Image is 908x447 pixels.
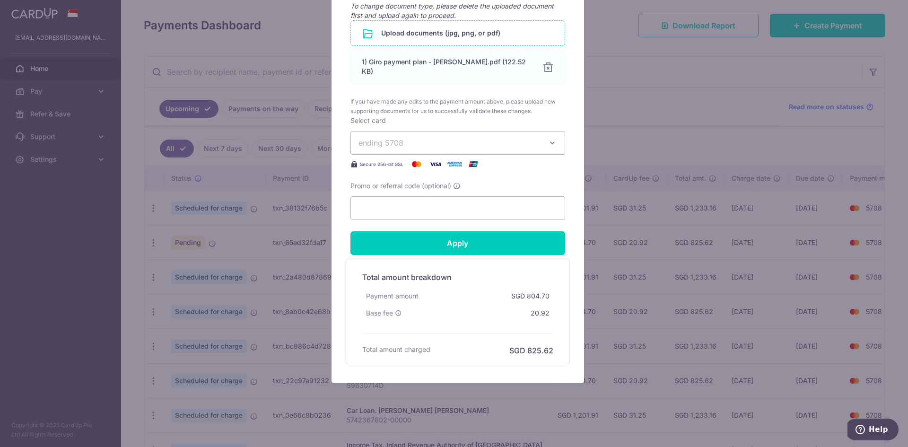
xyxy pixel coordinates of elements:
[847,419,899,442] iframe: Opens a widget where you can find more information
[362,288,422,305] div: Payment amount
[464,158,483,170] img: UnionPay
[350,231,565,255] input: Apply
[362,345,430,354] h6: Total amount charged
[366,308,393,318] span: Base fee
[362,272,553,283] h5: Total amount breakdown
[350,97,565,116] span: If you have made any edits to the payment amount above, please upload new supporting documents fo...
[527,305,553,322] div: 20.92
[362,57,531,76] div: 1) Giro payment plan - [PERSON_NAME].pdf (122.52 KB)
[407,158,426,170] img: Mastercard
[360,160,403,168] span: Secure 256-bit SSL
[358,138,403,148] span: ending 5708
[426,158,445,170] img: Visa
[350,2,554,19] span: To change document type, please delete the uploaded document first and upload again to proceed.
[350,181,451,191] span: Promo or referral code (optional)
[350,131,565,155] button: ending 5708
[350,20,565,46] div: Upload documents (jpg, png, or pdf)
[507,288,553,305] div: SGD 804.70
[509,345,553,356] h6: SGD 825.62
[350,116,386,125] label: Select card
[445,158,464,170] img: American Express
